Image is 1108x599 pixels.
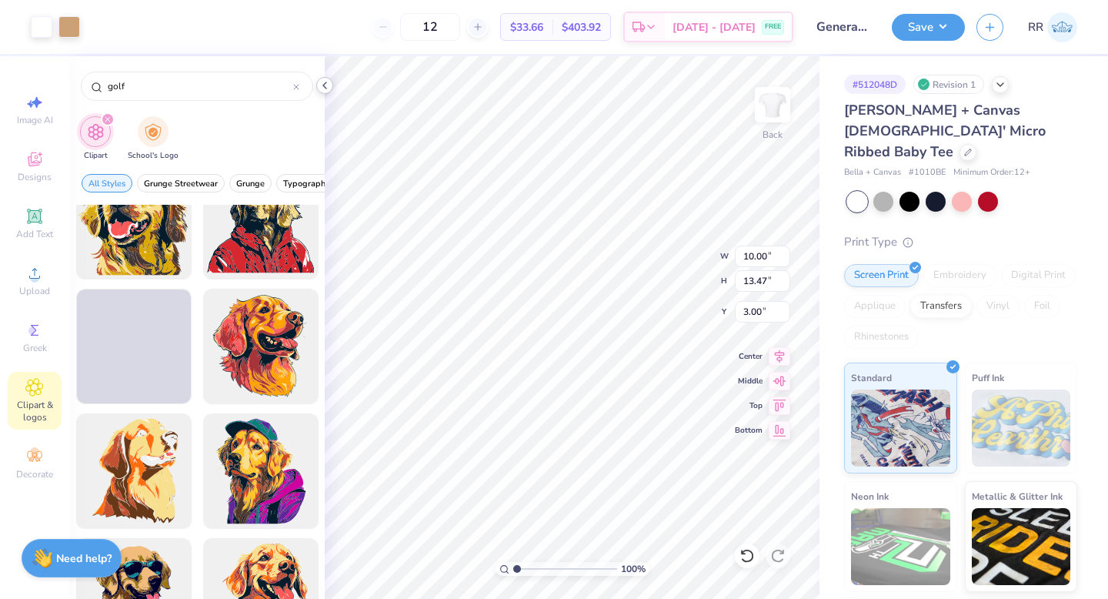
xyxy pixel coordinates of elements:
span: Top [735,400,763,411]
span: Clipart [84,150,108,162]
div: # 512048D [844,75,906,94]
span: Clipart & logos [8,399,62,423]
img: Clipart Image [87,123,105,141]
button: filter button [82,174,132,192]
span: Neon Ink [851,488,889,504]
span: Grunge [236,178,265,189]
span: Designs [18,171,52,183]
img: Back [757,89,788,120]
img: Puff Ink [972,390,1071,467]
div: Back [763,128,783,142]
span: Metallic & Glitter Ink [972,488,1063,504]
div: Applique [844,295,906,318]
strong: Need help? [56,551,112,566]
span: Standard [851,370,892,386]
span: Greek [23,342,47,354]
div: filter for School's Logo [128,116,179,162]
span: 100 % [621,562,646,576]
span: # 1010BE [909,166,946,179]
div: Print Type [844,233,1077,251]
button: filter button [137,174,225,192]
span: [DATE] - [DATE] [672,19,756,35]
input: Try "Stars" [106,79,293,94]
span: Typography [283,178,330,189]
button: filter button [229,174,272,192]
button: filter button [128,116,179,162]
span: FREE [765,22,781,32]
span: Center [735,351,763,362]
span: Bella + Canvas [844,166,901,179]
div: Revision 1 [913,75,984,94]
span: [PERSON_NAME] + Canvas [DEMOGRAPHIC_DATA]' Micro Ribbed Baby Tee [844,101,1046,161]
span: School's Logo [128,150,179,162]
img: Rigil Kent Ricardo [1047,12,1077,42]
input: Untitled Design [805,12,880,42]
a: RR [1028,12,1077,42]
button: Save [892,14,965,41]
div: Vinyl [976,295,1020,318]
span: Puff Ink [972,370,1004,386]
span: Upload [19,285,50,297]
span: Middle [735,376,763,387]
input: – – [400,13,460,41]
div: filter for Clipart [80,116,111,162]
span: $403.92 [562,19,601,35]
span: Bottom [735,425,763,436]
div: Rhinestones [844,326,919,349]
div: Foil [1024,295,1060,318]
span: All Styles [88,178,125,189]
span: $33.66 [510,19,543,35]
span: Minimum Order: 12 + [953,166,1030,179]
span: Decorate [16,468,53,480]
button: filter button [276,174,337,192]
div: Transfers [910,295,972,318]
img: Neon Ink [851,508,950,585]
div: Embroidery [923,264,996,287]
span: RR [1028,18,1043,36]
div: Digital Print [1001,264,1076,287]
span: Image AI [17,114,53,126]
img: Metallic & Glitter Ink [972,508,1071,585]
img: School's Logo Image [145,123,162,141]
div: Screen Print [844,264,919,287]
span: Grunge Streetwear [144,178,218,189]
img: Standard [851,390,950,467]
span: Add Text [16,228,53,240]
button: filter button [80,116,111,162]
